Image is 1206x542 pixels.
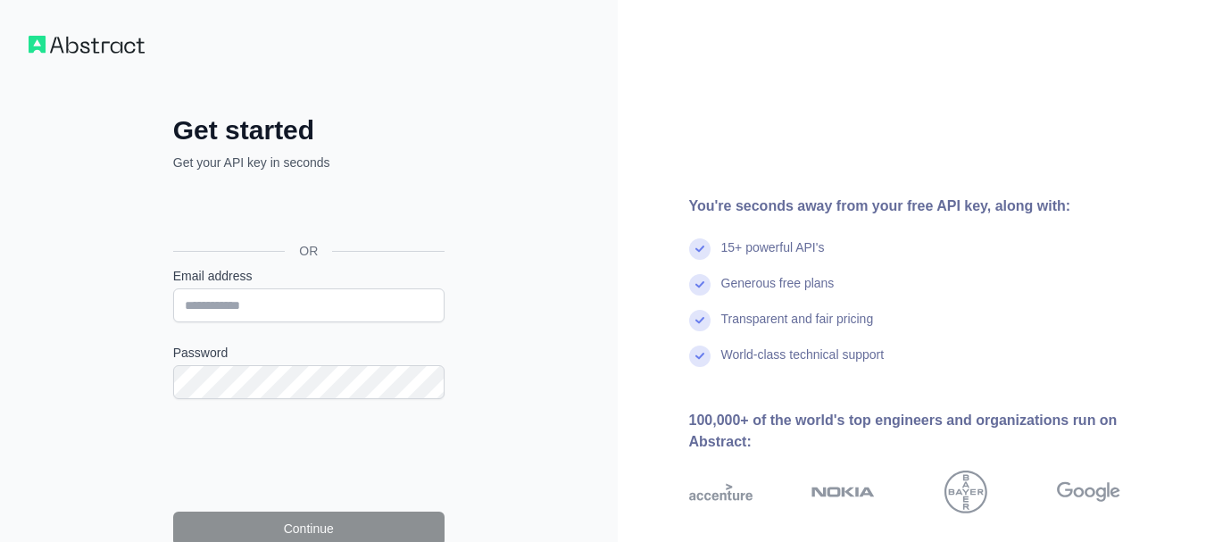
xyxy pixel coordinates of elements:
label: Email address [173,267,445,285]
iframe: Botón Iniciar sesión con Google [164,191,450,230]
img: accenture [689,471,753,513]
img: check mark [689,310,711,331]
img: nokia [811,471,875,513]
div: Transparent and fair pricing [721,310,874,346]
label: Password [173,344,445,362]
div: You're seconds away from your free API key, along with: [689,196,1178,217]
img: check mark [689,274,711,296]
img: check mark [689,346,711,367]
img: check mark [689,238,711,260]
iframe: reCAPTCHA [173,421,445,490]
div: World-class technical support [721,346,885,381]
span: OR [285,242,332,260]
img: bayer [944,471,987,513]
div: 15+ powerful API's [721,238,825,274]
p: Get your API key in seconds [173,154,445,171]
img: Workflow [29,36,145,54]
h2: Get started [173,114,445,146]
div: Generous free plans [721,274,835,310]
img: google [1057,471,1120,513]
div: 100,000+ of the world's top engineers and organizations run on Abstract: [689,410,1178,453]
